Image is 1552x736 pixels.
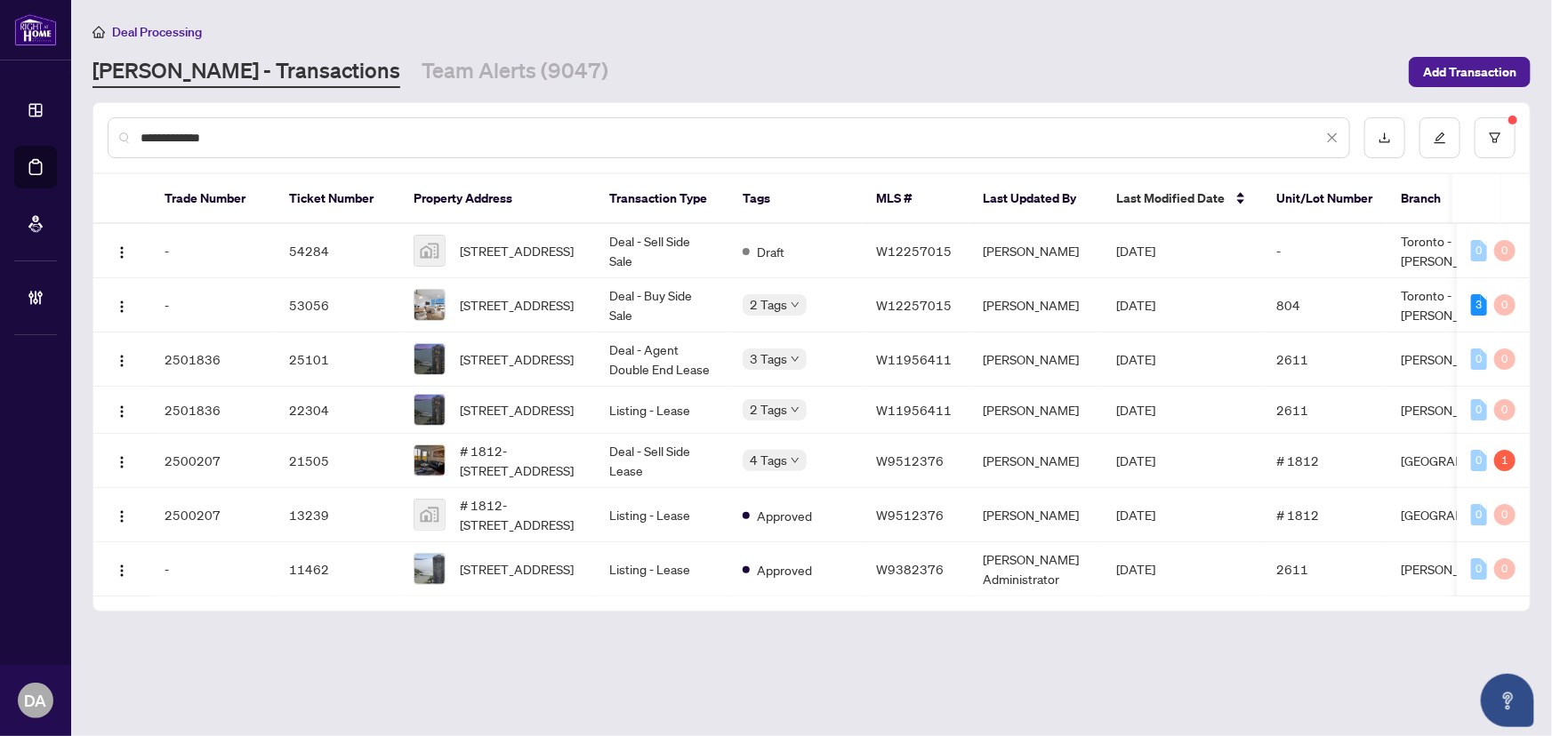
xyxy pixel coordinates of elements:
span: 2 Tags [750,294,787,315]
a: Team Alerts (9047) [422,56,608,88]
td: - [150,224,275,278]
td: [PERSON_NAME] [1387,332,1540,387]
span: edit [1434,132,1446,144]
span: down [791,456,800,465]
td: [PERSON_NAME] [969,434,1102,488]
button: Logo [108,555,136,583]
td: [PERSON_NAME] Administrator [969,542,1102,596]
td: 22304 [275,387,399,434]
span: [STREET_ADDRESS] [460,241,574,260]
span: W9382376 [876,561,944,577]
span: Draft [757,242,784,261]
div: 0 [1471,348,1487,370]
span: Approved [757,506,812,525]
td: [PERSON_NAME] [1387,387,1540,434]
td: 25101 [275,332,399,387]
td: 2500207 [150,488,275,542]
td: Deal - Agent Double End Lease [595,332,728,387]
div: 0 [1494,504,1516,525]
th: Trade Number [150,174,275,224]
span: Last Modified Date [1116,188,1225,208]
span: W12257015 [876,297,952,313]
span: [DATE] [1116,561,1155,577]
span: down [791,355,800,364]
span: 3 Tags [750,348,787,369]
img: thumbnail-img [414,290,445,320]
img: thumbnail-img [414,395,445,425]
span: [DATE] [1116,243,1155,259]
span: [STREET_ADDRESS] [460,295,574,315]
td: # 1812 [1262,488,1387,542]
span: 2 Tags [750,399,787,420]
td: [GEOGRAPHIC_DATA] [1387,434,1540,488]
td: Deal - Sell Side Lease [595,434,728,488]
td: 2500207 [150,434,275,488]
td: 2501836 [150,387,275,434]
th: Unit/Lot Number [1262,174,1387,224]
img: Logo [115,300,129,314]
a: [PERSON_NAME] - Transactions [92,56,400,88]
img: Logo [115,354,129,368]
span: W11956411 [876,402,952,418]
button: download [1364,117,1405,158]
th: Ticket Number [275,174,399,224]
span: W9512376 [876,452,944,468]
td: Listing - Lease [595,542,728,596]
td: 53056 [275,278,399,332]
th: Tags [728,174,862,224]
span: DA [25,688,47,713]
td: 804 [1262,278,1387,332]
span: 4 Tags [750,450,787,470]
div: 0 [1471,399,1487,420]
div: 0 [1471,558,1487,580]
td: [GEOGRAPHIC_DATA] [1387,488,1540,542]
span: W11956411 [876,351,952,367]
div: 0 [1494,399,1516,420]
th: Property Address [399,174,595,224]
td: [PERSON_NAME] [969,224,1102,278]
div: 0 [1494,294,1516,316]
td: Toronto - [PERSON_NAME] [1387,278,1540,332]
button: filter [1475,117,1516,158]
td: [PERSON_NAME] [1387,542,1540,596]
td: 2611 [1262,332,1387,387]
th: MLS # [862,174,969,224]
img: Logo [115,245,129,260]
td: 54284 [275,224,399,278]
div: 1 [1494,450,1516,471]
td: 2611 [1262,387,1387,434]
td: 2501836 [150,332,275,387]
div: 0 [1494,240,1516,261]
button: Logo [108,396,136,424]
span: Deal Processing [112,24,202,40]
span: [DATE] [1116,297,1155,313]
td: # 1812 [1262,434,1387,488]
button: Logo [108,236,136,265]
td: Listing - Lease [595,488,728,542]
div: 0 [1471,450,1487,471]
img: thumbnail-img [414,344,445,374]
img: thumbnail-img [414,445,445,476]
span: down [791,405,800,414]
td: [PERSON_NAME] [969,387,1102,434]
td: 2611 [1262,542,1387,596]
span: [DATE] [1116,507,1155,523]
img: thumbnail-img [414,554,445,584]
button: Logo [108,345,136,373]
img: Logo [115,404,129,419]
td: - [1262,224,1387,278]
th: Last Modified Date [1102,174,1262,224]
span: Approved [757,560,812,580]
img: Logo [115,564,129,578]
span: W12257015 [876,243,952,259]
span: [STREET_ADDRESS] [460,349,574,369]
td: 11462 [275,542,399,596]
button: edit [1419,117,1460,158]
span: Add Transaction [1423,58,1516,86]
div: 0 [1494,558,1516,580]
td: [PERSON_NAME] [969,488,1102,542]
span: [DATE] [1116,351,1155,367]
td: - [150,278,275,332]
span: [DATE] [1116,402,1155,418]
td: 13239 [275,488,399,542]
